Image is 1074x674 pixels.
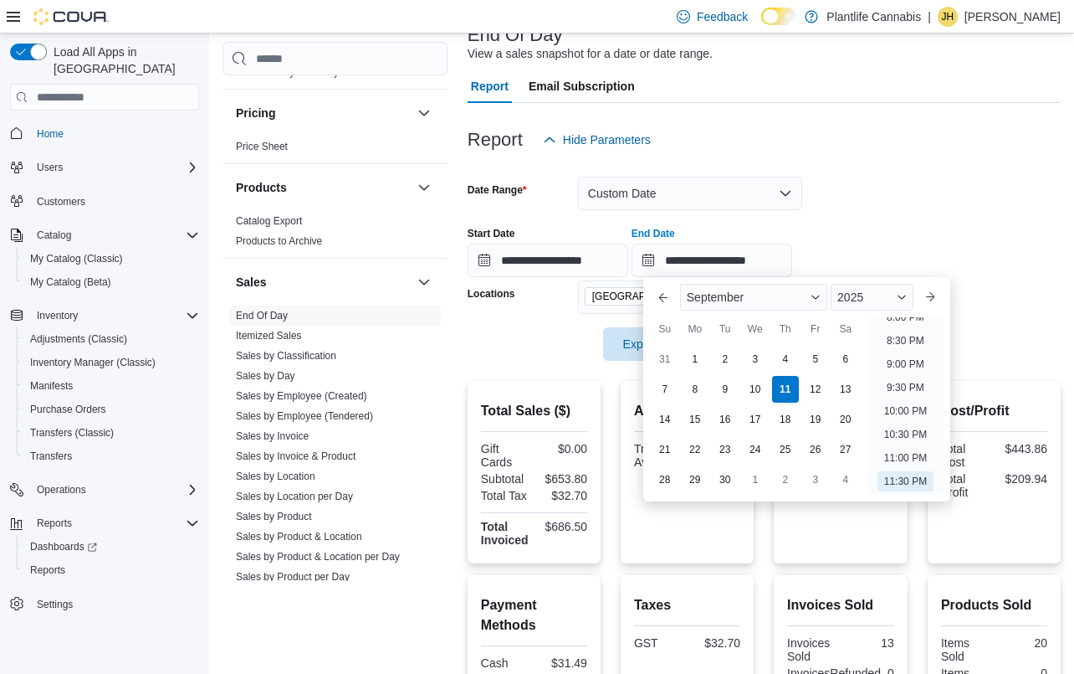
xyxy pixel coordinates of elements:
span: Inventory [30,306,199,326]
span: Customers [37,195,85,208]
div: day-6 [832,346,859,373]
div: day-4 [772,346,799,373]
div: day-29 [682,466,708,493]
div: We [742,316,769,342]
div: day-2 [772,466,799,493]
div: day-16 [712,406,739,433]
span: JH [942,7,954,27]
div: day-12 [802,376,829,403]
h2: Cost/Profit [941,401,1047,421]
span: Adjustments (Classic) [23,329,199,349]
span: Sales by Employee (Tendered) [236,409,373,423]
span: Sales by Invoice & Product [236,450,355,463]
span: Hide Parameters [563,131,651,148]
button: Pricing [236,105,411,121]
a: My Catalog (Beta) [23,272,118,292]
span: Reports [30,563,65,577]
span: Sales by Product & Location [236,530,362,543]
span: Operations [37,483,86,496]
a: Reports [23,560,72,580]
span: Sales by Product per Day [236,570,350,584]
label: Date Range [468,183,527,197]
button: Export [603,327,697,361]
a: Inventory Manager (Classic) [23,352,162,373]
a: Sales by Location [236,471,315,482]
span: Dashboards [30,540,97,553]
button: Products [414,178,434,198]
a: Sales by Classification [236,350,336,362]
span: Transfers [23,446,199,466]
span: Manifests [23,376,199,396]
a: Home [30,124,70,144]
span: Products to Archive [236,234,322,248]
div: day-24 [742,436,769,463]
a: Settings [30,594,79,615]
span: Price Sheet [236,140,288,153]
a: Customers [30,192,92,212]
span: Itemized Sales [236,329,302,342]
span: Email Subscription [529,69,635,103]
a: Transfers [23,446,79,466]
button: Manifests [17,374,206,398]
strong: Total Invoiced [481,520,529,547]
div: $653.80 [537,472,587,486]
div: Th [772,316,799,342]
div: $32.70 [537,489,587,502]
div: day-30 [712,466,739,493]
span: Purchase Orders [30,403,106,416]
a: Price Sheet [236,141,288,152]
span: Home [37,127,64,141]
li: 10:30 PM [877,424,933,445]
button: Users [3,156,206,179]
div: OCM [222,62,447,89]
h2: Taxes [634,595,740,615]
h2: Invoices Sold [787,595,894,615]
div: 20 [997,636,1047,650]
span: Sales by Product & Location per Day [236,550,400,563]
span: My Catalog (Classic) [30,252,123,265]
a: Sales by Day [236,370,295,382]
div: day-9 [712,376,739,403]
h3: Report [468,130,523,150]
span: Catalog [30,225,199,245]
div: day-28 [652,466,678,493]
h2: Total Sales ($) [481,401,587,421]
div: GST [634,636,684,650]
button: Transfers (Classic) [17,421,206,445]
div: 13 [844,636,894,650]
div: Fr [802,316,829,342]
div: Cash [481,656,531,670]
div: day-22 [682,436,708,463]
div: day-25 [772,436,799,463]
a: Sales by Product & Location [236,531,362,543]
a: Dashboards [23,537,104,557]
p: | [928,7,931,27]
span: Settings [30,594,199,615]
div: Mo [682,316,708,342]
div: day-15 [682,406,708,433]
button: Users [30,157,69,178]
p: Plantlife Cannabis [826,7,921,27]
button: Sales [414,272,434,292]
h3: Sales [236,274,267,291]
input: Press the down key to open a popover containing a calendar. [468,244,628,277]
span: Feedback [697,8,748,25]
span: Sales by Location [236,470,315,483]
span: Dashboards [23,537,199,557]
div: day-1 [742,466,769,493]
span: Sales by Employee (Created) [236,389,367,403]
span: Purchase Orders [23,399,199,419]
div: day-5 [802,346,829,373]
button: Inventory [3,304,206,327]
div: day-23 [712,436,739,463]
h3: End Of Day [468,25,563,45]
div: Tu [712,316,739,342]
button: My Catalog (Classic) [17,247,206,270]
button: Inventory [30,306,84,326]
span: Sales by Product [236,510,312,523]
a: Sales by Product [236,511,312,522]
h2: Average Spent [634,401,740,421]
div: September, 2025 [650,344,861,495]
div: Button. Open the month selector. September is currently selected. [680,284,827,311]
div: Total Cost [941,442,991,469]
